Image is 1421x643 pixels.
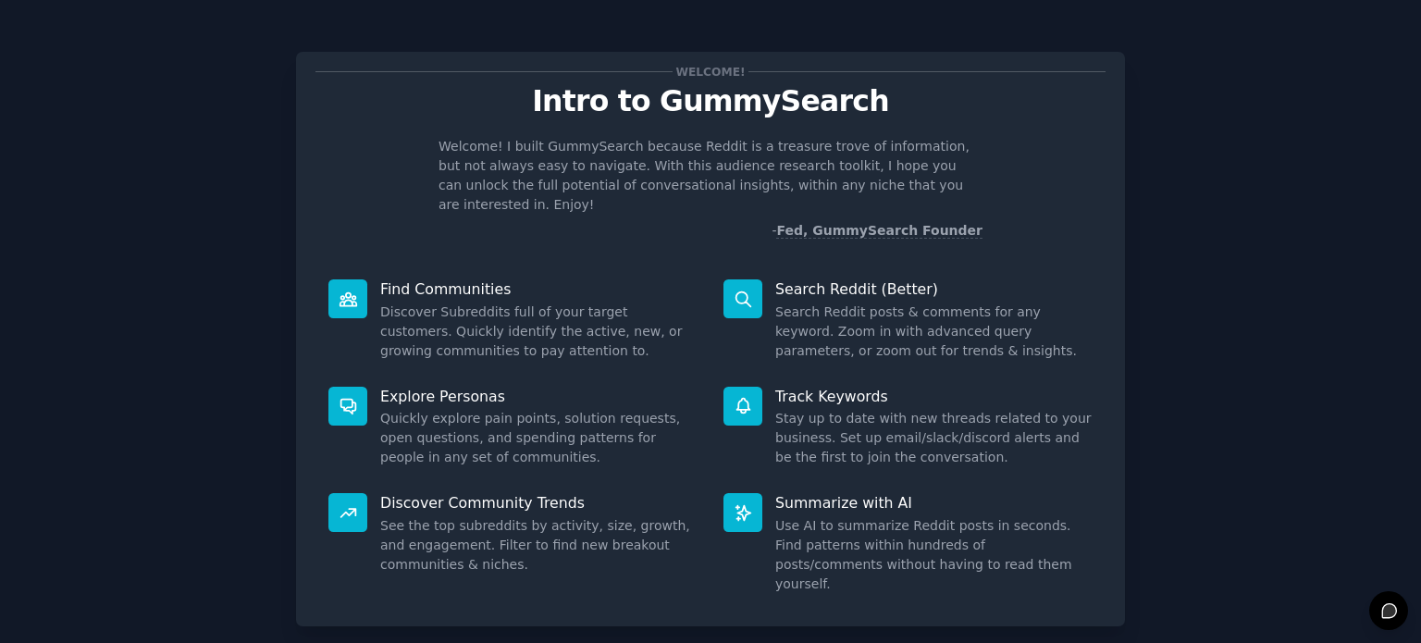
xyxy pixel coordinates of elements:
p: Intro to GummySearch [315,85,1106,117]
p: Track Keywords [775,387,1093,406]
p: Discover Community Trends [380,493,698,513]
p: Welcome! I built GummySearch because Reddit is a treasure trove of information, but not always ea... [439,137,982,215]
p: Summarize with AI [775,493,1093,513]
dd: Search Reddit posts & comments for any keyword. Zoom in with advanced query parameters, or zoom o... [775,303,1093,361]
p: Explore Personas [380,387,698,406]
dd: Stay up to date with new threads related to your business. Set up email/slack/discord alerts and ... [775,409,1093,467]
div: - [772,221,982,241]
p: Find Communities [380,279,698,299]
dd: See the top subreddits by activity, size, growth, and engagement. Filter to find new breakout com... [380,516,698,575]
dd: Quickly explore pain points, solution requests, open questions, and spending patterns for people ... [380,409,698,467]
a: Fed, GummySearch Founder [776,223,982,239]
dd: Discover Subreddits full of your target customers. Quickly identify the active, new, or growing c... [380,303,698,361]
p: Search Reddit (Better) [775,279,1093,299]
span: Welcome! [673,62,748,81]
dd: Use AI to summarize Reddit posts in seconds. Find patterns within hundreds of posts/comments with... [775,516,1093,594]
